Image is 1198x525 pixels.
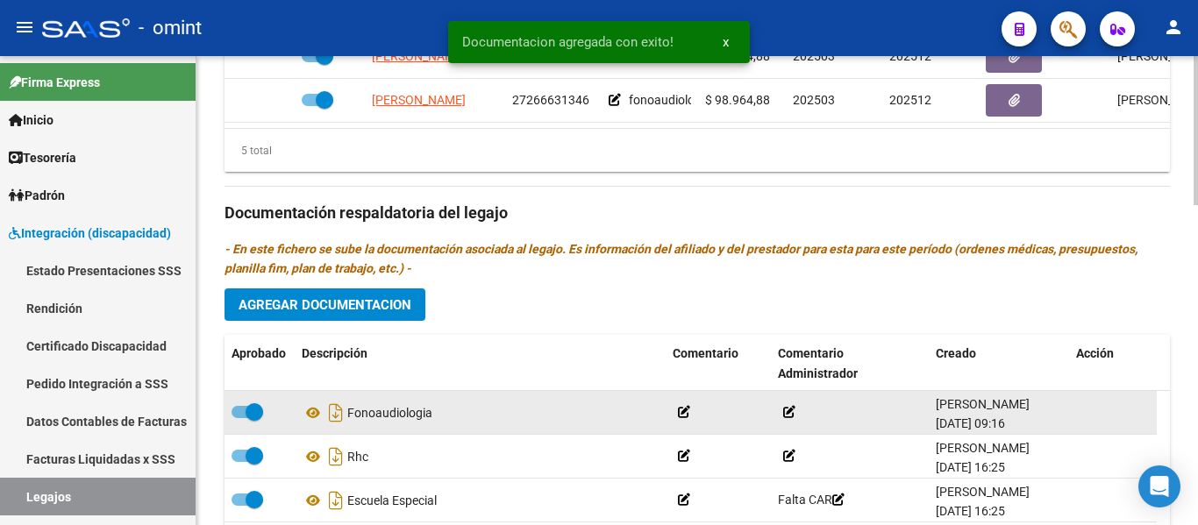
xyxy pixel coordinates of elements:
[302,346,367,360] span: Descripción
[778,346,858,380] span: Comentario Administrador
[793,93,835,107] span: 202503
[705,93,770,107] span: $ 98.964,88
[936,504,1005,518] span: [DATE] 16:25
[1163,17,1184,38] mat-icon: person
[139,9,202,47] span: - omint
[1076,346,1114,360] span: Acción
[9,223,171,243] span: Integración (discapacidad)
[239,297,411,313] span: Agregar Documentacion
[324,399,347,427] i: Descargar documento
[936,416,1005,430] span: [DATE] 09:16
[936,397,1030,411] span: [PERSON_NAME]
[302,399,659,427] div: Fonoaudiologia
[709,26,743,58] button: x
[771,335,929,393] datatable-header-cell: Comentario Administrador
[929,335,1069,393] datatable-header-cell: Creado
[462,33,674,51] span: Documentacion agregada con exito!
[936,441,1030,455] span: [PERSON_NAME]
[673,346,738,360] span: Comentario
[14,17,35,38] mat-icon: menu
[1069,335,1157,393] datatable-header-cell: Acción
[225,242,1137,275] i: - En este fichero se sube la documentación asociada al legajo. Es información del afiliado y del ...
[9,73,100,92] span: Firma Express
[936,346,976,360] span: Creado
[629,93,711,107] span: fonoaudiologia
[936,460,1005,474] span: [DATE] 16:25
[225,335,295,393] datatable-header-cell: Aprobado
[723,34,729,50] span: x
[324,486,347,514] i: Descargar documento
[324,443,347,471] i: Descargar documento
[302,486,659,514] div: Escuela Especial
[889,49,931,63] span: 202512
[9,186,65,205] span: Padrón
[225,201,1170,225] h3: Documentación respaldatoria del legajo
[232,346,286,360] span: Aprobado
[302,443,659,471] div: Rhc
[1138,465,1180,507] div: Open Intercom Messenger
[9,110,53,130] span: Inicio
[9,148,76,167] span: Tesorería
[295,335,666,393] datatable-header-cell: Descripción
[372,93,466,107] span: [PERSON_NAME]
[793,49,835,63] span: 202503
[372,49,466,63] span: [PERSON_NAME]
[936,485,1030,499] span: [PERSON_NAME]
[778,493,845,507] span: Falta CAR
[666,335,771,393] datatable-header-cell: Comentario
[225,141,272,160] div: 5 total
[225,288,425,321] button: Agregar Documentacion
[889,93,931,107] span: 202512
[512,93,589,107] span: 27266631346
